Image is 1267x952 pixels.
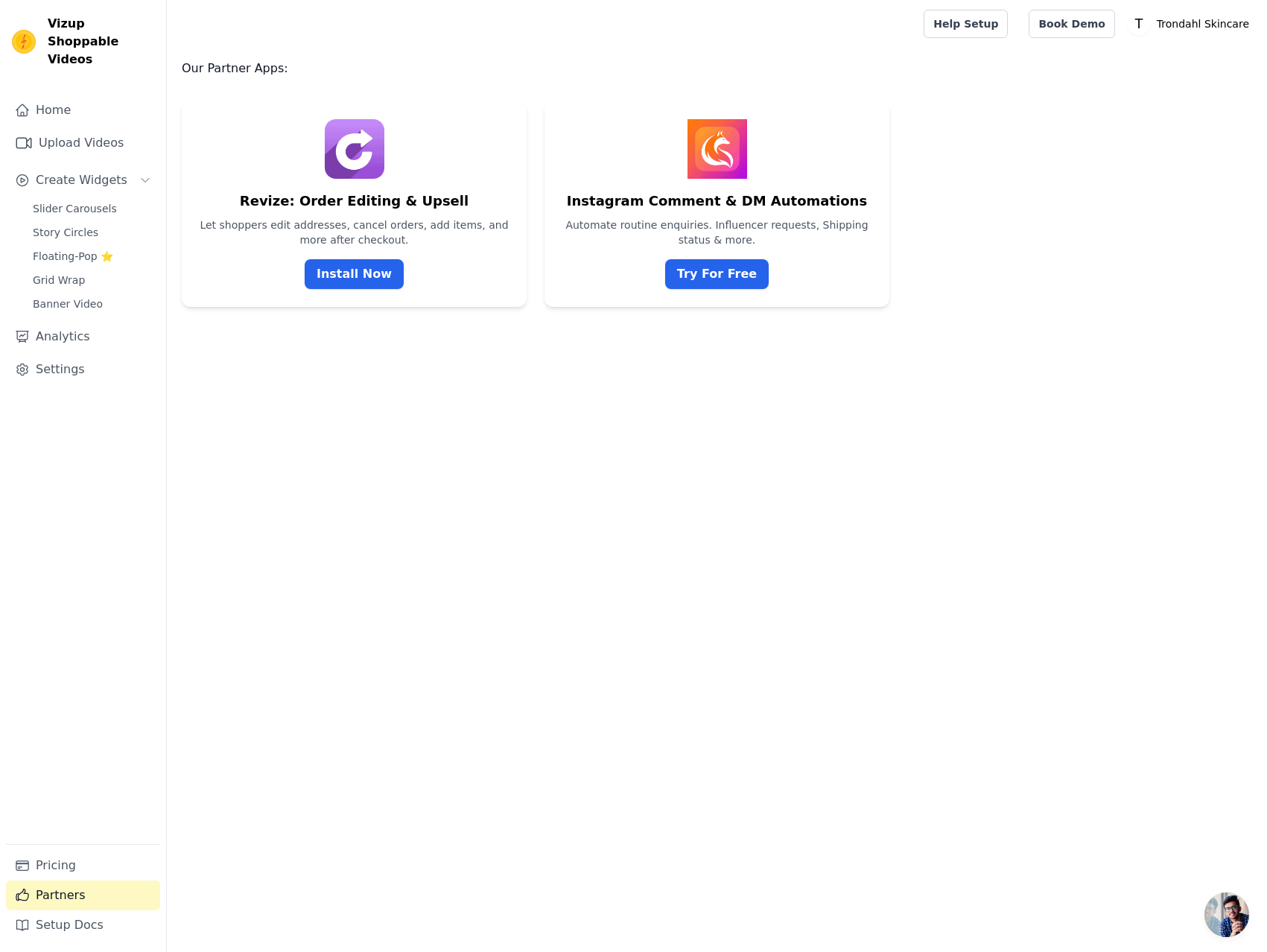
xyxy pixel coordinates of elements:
a: Analytics [6,322,160,352]
text: T [1134,16,1143,31]
img: Vizup [12,30,36,54]
a: Settings [6,355,160,384]
span: Story Circles [33,225,98,240]
p: Trondahl Skincare [1151,10,1255,37]
a: Home [6,95,160,125]
span: Floating-Pop ⭐ [33,249,113,264]
h4: Our Partner Apps: [182,60,1252,77]
a: Book Demo [1029,10,1114,38]
a: Slider Carousels [24,198,160,219]
button: Create Widgets [6,165,160,195]
p: Automate routine enquiries. Influencer requests, Shipping status & more. [562,218,871,247]
img: Instagram Comment & DM Automations logo [688,119,747,179]
a: Pricing [6,851,160,880]
a: Åben chat [1204,892,1249,937]
img: Revize: Order Editing & Upsell logo [325,119,384,179]
a: Banner Video [24,293,160,314]
span: Banner Video [33,296,103,311]
a: Setup Docs [6,910,160,940]
h5: Revize: Order Editing & Upsell [240,191,469,212]
p: Let shoppers edit addresses, cancel orders, add items, and more after checkout. [200,218,509,247]
a: Floating-Pop ⭐ [24,246,160,267]
a: Partners [6,880,160,910]
button: T Trondahl Skincare [1127,10,1255,37]
a: Grid Wrap [24,270,160,291]
a: Story Circles [24,222,160,243]
span: Grid Wrap [33,273,85,288]
h5: Instagram Comment & DM Automations [567,191,867,212]
span: Vizup Shoppable Videos [48,15,154,69]
a: Try For Free [665,259,769,289]
a: Help Setup [924,10,1008,38]
a: Install Now [305,259,404,289]
a: Upload Videos [6,128,160,158]
span: Create Widgets [36,171,127,189]
span: Slider Carousels [33,201,117,216]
